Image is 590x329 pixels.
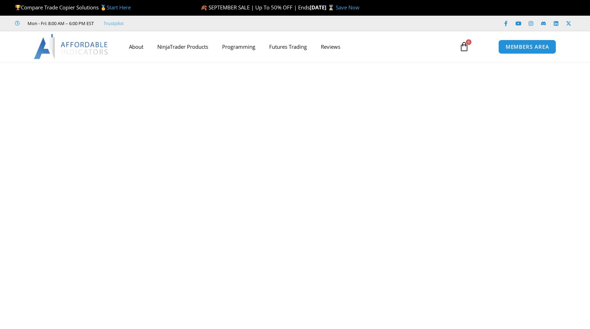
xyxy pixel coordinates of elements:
span: 0 [466,39,471,45]
a: About [122,39,150,55]
a: Start Here [107,4,131,11]
nav: Menu [122,39,451,55]
img: LogoAI | Affordable Indicators – NinjaTrader [34,34,109,59]
span: Compare Trade Copier Solutions 🥇 [15,4,131,11]
a: Reviews [314,39,347,55]
strong: [DATE] ⌛ [310,4,336,11]
span: Mon - Fri: 8:00 AM – 6:00 PM EST [26,19,94,28]
a: NinjaTrader Products [150,39,215,55]
img: 🏆 [15,5,21,10]
span: MEMBERS AREA [506,44,549,49]
a: Save Now [336,4,360,11]
span: 🍂 SEPTEMBER SALE | Up To 50% OFF | Ends [201,4,310,11]
a: Futures Trading [262,39,314,55]
a: 0 [449,37,479,57]
a: Trustpilot [104,19,124,28]
a: Programming [215,39,262,55]
a: MEMBERS AREA [498,40,557,54]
